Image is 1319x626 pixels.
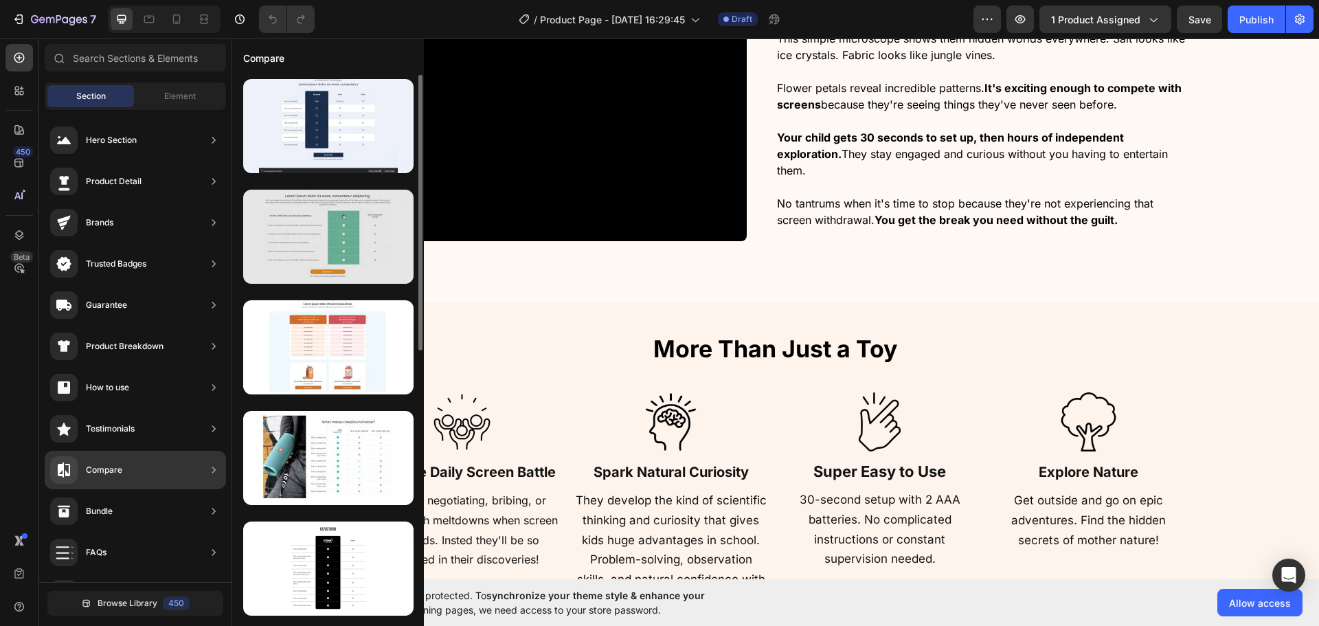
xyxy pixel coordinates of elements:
button: 7 [5,5,102,33]
div: Brands [86,216,113,230]
button: Browse Library450 [47,591,223,616]
div: Guarantee [86,298,127,312]
strong: Super Easy to Use [582,424,714,442]
span: No tantrums when it's time to stop because they're not experiencing that screen withdrawal. [545,158,922,188]
input: Search Sections & Elements [45,44,226,71]
span: Allow access [1229,596,1291,610]
strong: It's exciting enough to compete with screens [545,43,950,73]
span: They develop the kind of scientific thinking and curiosity that gives kids huge advantages in sch... [344,455,535,568]
img: gempages_578278445276988092-23654f60-8775-4f07-ae3d-3c6c0f4e7b1b.png [409,354,469,413]
span: Browse Library [98,597,157,610]
button: Publish [1228,5,1285,33]
strong: You get the break you need without the guilt. [643,175,886,188]
p: 7 [90,11,96,27]
button: Save [1177,5,1222,33]
strong: Explore Nature [807,425,907,442]
div: Product Detail [86,175,142,188]
button: Allow access [1217,589,1303,616]
div: Undo/Redo [259,5,315,33]
div: Bundle [86,504,113,518]
div: Trusted Badges [86,257,146,271]
img: gempages_578278445276988092-8ae89cfa-f990-45e1-b08d-06f3fd416dc0.png [201,354,260,413]
strong: Your child gets 30 seconds to set up, then hours of independent exploration. [545,92,892,122]
span: No more negotiating, bribing, or dealing with meltdowns when screen time ends. Insted they'll be ... [135,455,326,528]
div: Beta [10,251,33,262]
span: synchronize your theme style & enhance your experience [319,590,705,616]
strong: Ends the Daily Screen Battle [137,425,324,442]
span: Flower petals reveal incredible patterns. because they're seeing things they've never seen before. [545,43,950,73]
div: Product Breakdown [86,339,164,353]
span: They stay engaged and curious without you having to entertain them. [545,92,936,139]
div: Open Intercom Messenger [1272,559,1305,592]
span: Get outside and go on epic adventures. Find the hidden secrets of mother nature! [780,455,934,508]
span: Your page is password protected. To when designing pages, we need access to your store password. [319,588,758,617]
div: Publish [1239,12,1274,27]
button: 1 product assigned [1039,5,1171,33]
iframe: Design area [232,38,1319,579]
div: Compare [86,463,122,477]
div: 450 [13,146,33,157]
span: Product Page - [DATE] 16:29:45 [540,12,685,27]
div: Hero Section [86,133,137,147]
span: 30-second setup with 2 AAA batteries. No complicated instructions or constant supervision needed. [568,454,729,527]
span: Element [164,90,196,102]
div: Testimonials [86,422,135,436]
span: 1 product assigned [1051,12,1140,27]
div: 450 [163,596,190,610]
div: FAQs [86,546,106,559]
strong: Spark Natural Curiosity [362,425,517,442]
div: How to use [86,381,129,394]
img: gempages_578278445276988092-6303d23b-a849-4363-b7bd-9b45c3d8546b.png [827,354,886,413]
span: / [534,12,537,27]
span: More Than Just a Toy [422,296,666,324]
span: Section [76,90,106,102]
img: gempages_578278445276988092-f606a711-afdd-4c2d-96ce-87aec5de2023.png [618,354,677,413]
span: Draft [732,13,752,25]
span: Save [1188,14,1211,25]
